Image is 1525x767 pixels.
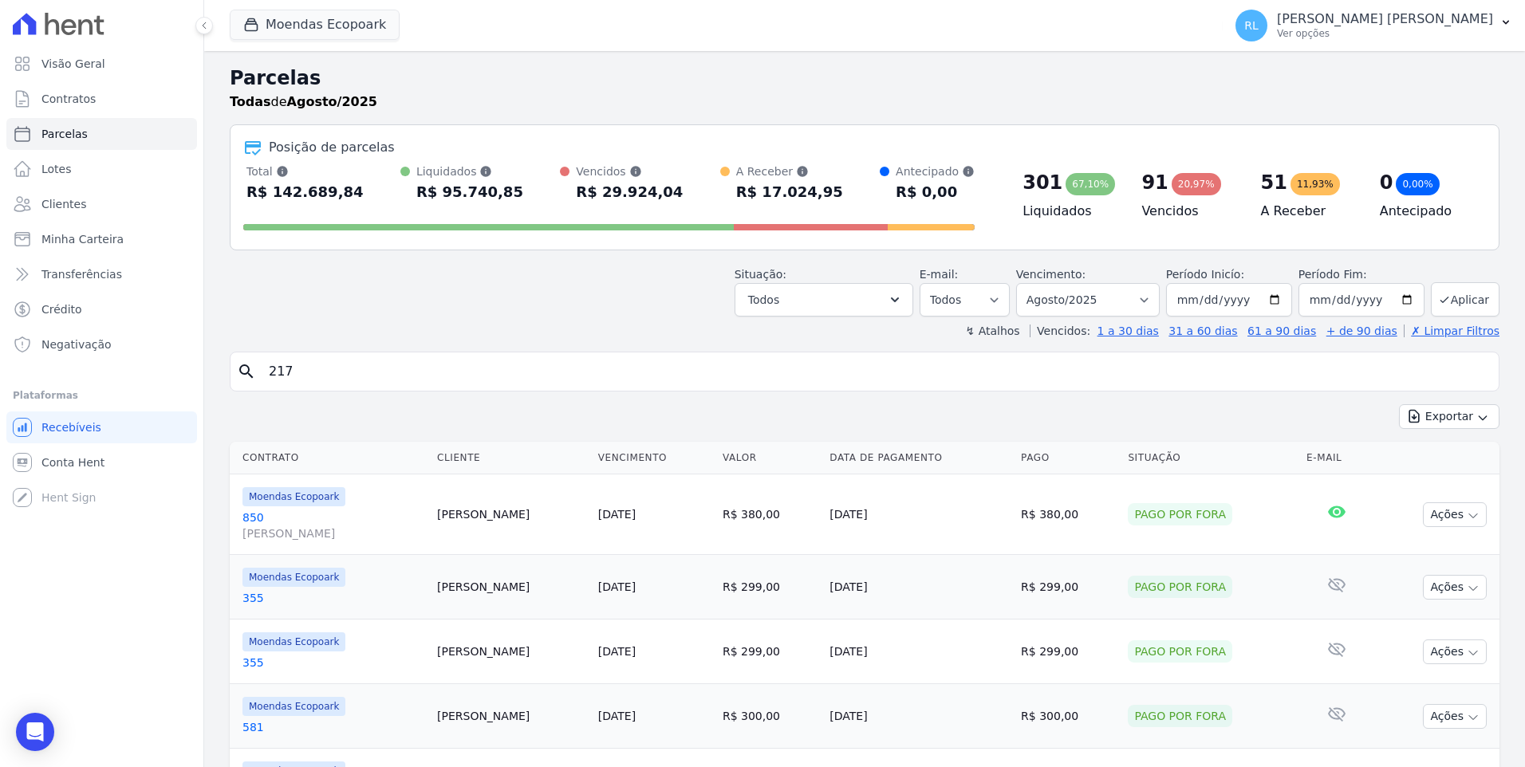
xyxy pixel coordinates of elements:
[1128,705,1232,727] div: Pago por fora
[13,386,191,405] div: Plataformas
[716,474,823,555] td: R$ 380,00
[242,590,424,606] a: 355
[823,555,1015,619] td: [DATE]
[41,301,82,317] span: Crédito
[1128,503,1232,525] div: Pago por fora
[1128,640,1232,663] div: Pago por fora
[735,268,786,281] label: Situação:
[242,632,345,651] span: Moendas Ecopoark
[1016,268,1086,281] label: Vencimento:
[41,266,122,282] span: Transferências
[736,163,843,179] div: A Receber
[6,83,197,115] a: Contratos
[748,290,779,309] span: Todos
[41,196,86,212] span: Clientes
[598,645,636,658] a: [DATE]
[716,684,823,749] td: R$ 300,00
[1298,266,1425,283] label: Período Fim:
[6,223,197,255] a: Minha Carteira
[576,163,683,179] div: Vencidos
[431,442,592,474] th: Cliente
[592,442,716,474] th: Vencimento
[41,126,88,142] span: Parcelas
[1030,324,1090,337] label: Vencidos:
[230,64,1499,92] h2: Parcelas
[716,442,823,474] th: Valor
[41,56,105,72] span: Visão Geral
[41,336,112,352] span: Negativação
[41,419,101,435] span: Recebíveis
[287,94,377,109] strong: Agosto/2025
[598,580,636,593] a: [DATE]
[6,258,197,290] a: Transferências
[823,474,1015,555] td: [DATE]
[896,163,975,179] div: Antecipado
[6,153,197,185] a: Lotes
[598,710,636,722] a: [DATE]
[1128,576,1232,598] div: Pago por fora
[1431,282,1499,317] button: Aplicar
[1121,442,1300,474] th: Situação
[1223,3,1525,48] button: RL [PERSON_NAME] [PERSON_NAME] Ver opções
[1399,404,1499,429] button: Exportar
[1277,27,1493,40] p: Ver opções
[736,179,843,205] div: R$ 17.024,95
[1380,202,1473,221] h4: Antecipado
[823,684,1015,749] td: [DATE]
[1261,202,1354,221] h4: A Receber
[242,655,424,671] a: 355
[242,697,345,716] span: Moendas Ecopoark
[1172,173,1221,195] div: 20,97%
[1261,170,1287,195] div: 51
[1141,170,1168,195] div: 91
[416,179,523,205] div: R$ 95.740,85
[1141,202,1235,221] h4: Vencidos
[1423,502,1487,527] button: Ações
[230,10,400,40] button: Moendas Ecopoark
[242,568,345,587] span: Moendas Ecopoark
[1423,575,1487,600] button: Ações
[237,362,256,381] i: search
[1247,324,1316,337] a: 61 a 90 dias
[416,163,523,179] div: Liquidados
[1015,474,1121,555] td: R$ 380,00
[259,356,1492,387] input: Buscar por nome do lote ou do cliente
[431,684,592,749] td: [PERSON_NAME]
[6,328,197,360] a: Negativação
[1380,170,1393,195] div: 0
[735,283,913,317] button: Todos
[41,231,124,247] span: Minha Carteira
[6,118,197,150] a: Parcelas
[716,619,823,684] td: R$ 299,00
[1423,704,1487,729] button: Ações
[431,555,592,619] td: [PERSON_NAME]
[431,474,592,555] td: [PERSON_NAME]
[1023,202,1116,221] h4: Liquidados
[823,442,1015,474] th: Data de Pagamento
[896,179,975,205] div: R$ 0,00
[1423,639,1487,664] button: Ações
[598,508,636,521] a: [DATE]
[6,446,197,478] a: Conta Hent
[431,619,592,684] td: [PERSON_NAME]
[1300,442,1373,474] th: E-mail
[230,92,377,112] p: de
[1396,173,1439,195] div: 0,00%
[41,161,72,177] span: Lotes
[230,442,431,474] th: Contrato
[716,555,823,619] td: R$ 299,00
[1015,442,1121,474] th: Pago
[1015,684,1121,749] td: R$ 300,00
[242,525,424,541] span: [PERSON_NAME]
[6,411,197,443] a: Recebíveis
[1066,173,1115,195] div: 67,10%
[242,509,424,541] a: 850[PERSON_NAME]
[230,94,271,109] strong: Todas
[41,454,104,470] span: Conta Hent
[6,293,197,325] a: Crédito
[1244,20,1259,31] span: RL
[1166,268,1244,281] label: Período Inicío:
[41,91,96,107] span: Contratos
[823,619,1015,684] td: [DATE]
[1015,555,1121,619] td: R$ 299,00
